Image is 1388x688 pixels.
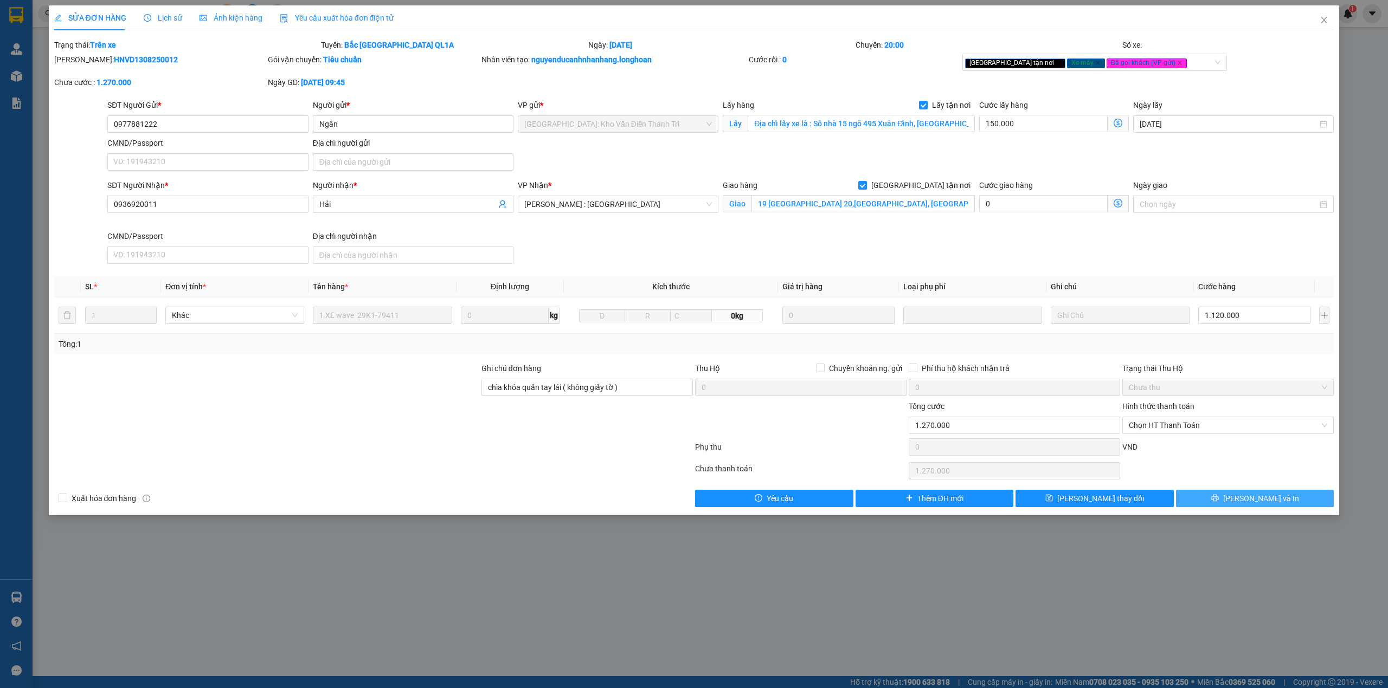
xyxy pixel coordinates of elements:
span: close [1056,60,1061,66]
span: Khác [172,307,298,323]
span: edit [54,14,62,22]
span: Kích thước [652,282,690,291]
span: Giá trị hàng [782,282,822,291]
span: Định lượng [491,282,529,291]
span: Cước hàng [1198,282,1236,291]
span: Đơn vị tính [165,282,206,291]
div: Địa chỉ người nhận [313,230,513,242]
input: Giao tận nơi [751,195,975,212]
div: Người nhận [313,179,513,191]
button: plus [1319,307,1329,324]
div: Chưa cước : [54,76,266,88]
input: C [670,309,712,322]
div: SĐT Người Gửi [107,99,308,111]
span: printer [1211,494,1219,503]
div: Gói vận chuyển: [268,54,479,66]
div: Trạng thái: [53,39,320,51]
button: save[PERSON_NAME] thay đổi [1016,490,1174,507]
div: SĐT Người Nhận [107,179,308,191]
div: Người gửi [313,99,513,111]
b: [DATE] [609,41,632,49]
span: Giao hàng [723,181,757,190]
b: [DATE] 09:45 [301,78,345,87]
span: Thu Hộ [695,364,720,373]
label: Cước giao hàng [979,181,1033,190]
input: R [625,309,671,322]
b: HNVD1308250012 [114,55,178,64]
div: Số xe: [1121,39,1335,51]
span: Lấy tận nơi [928,99,975,111]
span: Chưa thu [1129,379,1327,395]
span: dollar-circle [1114,119,1122,127]
span: Giao [723,195,751,212]
span: clock-circle [144,14,151,22]
span: kg [549,307,560,324]
div: Ngày GD: [268,76,479,88]
label: Cước lấy hàng [979,101,1028,109]
span: Lấy [723,115,748,132]
div: [PERSON_NAME]: [54,54,266,66]
span: SL [85,282,94,291]
span: [GEOGRAPHIC_DATA] tận nơi [867,179,975,191]
input: Địa chỉ của người nhận [313,246,513,264]
div: VP gửi [518,99,718,111]
b: 1.270.000 [97,78,131,87]
span: close [1320,16,1328,24]
button: exclamation-circleYêu cầu [695,490,853,507]
div: Nhân viên tạo: [481,54,747,66]
div: Tuyến: [320,39,587,51]
label: Ngày giao [1133,181,1167,190]
span: SỬA ĐƠN HÀNG [54,14,126,22]
b: Bắc [GEOGRAPHIC_DATA] QL1A [344,41,454,49]
div: CMND/Passport [107,230,308,242]
input: 0 [782,307,895,324]
div: CMND/Passport [107,137,308,149]
span: Đã gọi khách (VP gửi) [1107,59,1187,68]
input: Cước giao hàng [979,195,1108,212]
button: plusThêm ĐH mới [856,490,1014,507]
span: close [1095,60,1101,66]
span: Phí thu hộ khách nhận trả [917,362,1014,374]
div: Cước rồi : [749,54,960,66]
b: 0 [782,55,787,64]
b: Trên xe [90,41,116,49]
input: Ngày lấy [1140,118,1318,130]
th: Loại phụ phí [899,276,1046,297]
label: Ghi chú đơn hàng [481,364,541,373]
input: Ngày giao [1140,198,1318,210]
label: Ngày lấy [1133,101,1162,109]
span: Xuất hóa đơn hàng [67,492,141,504]
div: Ngày: [587,39,854,51]
div: Trạng thái Thu Hộ [1122,362,1334,374]
label: Hình thức thanh toán [1122,402,1194,411]
div: Tổng: 1 [59,338,535,350]
span: Lịch sử [144,14,182,22]
input: Lấy tận nơi [748,115,975,132]
span: picture [200,14,207,22]
input: Cước lấy hàng [979,115,1108,132]
span: exclamation-circle [755,494,762,503]
input: Địa chỉ của người gửi [313,153,513,171]
span: Thêm ĐH mới [917,492,963,504]
span: user-add [498,200,507,209]
input: VD: Bàn, Ghế [313,307,452,324]
span: Hồ Chí Minh : Kho Quận 12 [524,196,712,212]
b: 20:00 [884,41,904,49]
span: [GEOGRAPHIC_DATA] tận nơi [965,59,1065,68]
input: Ghi chú đơn hàng [481,379,693,396]
th: Ghi chú [1046,276,1194,297]
span: Hà Nội: Kho Văn Điển Thanh Trì [524,116,712,132]
b: Tiêu chuẩn [323,55,362,64]
span: VP Nhận [518,181,548,190]
span: Tên hàng [313,282,348,291]
span: Ảnh kiện hàng [200,14,262,22]
span: dollar-circle [1114,199,1122,207]
span: plus [905,494,913,503]
div: Chuyến: [854,39,1122,51]
span: Tổng cước [909,402,944,411]
span: Lấy hàng [723,101,754,109]
span: Yêu cầu [767,492,793,504]
span: [PERSON_NAME] và In [1223,492,1299,504]
span: Yêu cầu xuất hóa đơn điện tử [280,14,394,22]
span: info-circle [143,495,150,502]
